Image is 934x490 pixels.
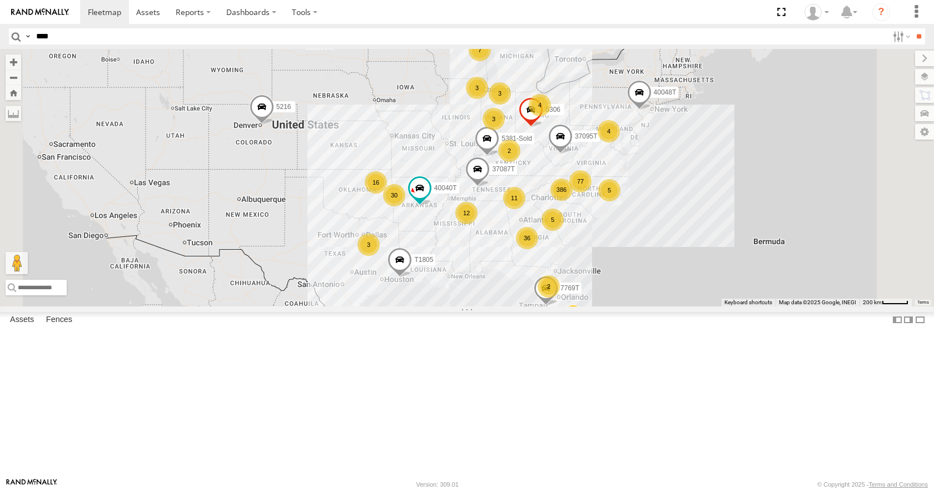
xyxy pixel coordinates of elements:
span: 5381-Sold [501,135,532,143]
div: 3 [466,77,488,99]
span: 40048T [654,88,677,96]
a: Terms (opens in new tab) [917,300,929,304]
div: 2 [498,140,520,162]
label: Fences [41,313,78,328]
div: 3 [357,234,380,256]
label: Dock Summary Table to the Right [903,312,914,328]
div: 4 [598,120,620,142]
span: 37087T [492,166,515,174]
div: 3 [489,82,511,105]
label: Search Query [23,28,32,44]
i: ? [872,3,890,21]
span: 200 km [863,299,882,305]
button: Zoom Home [6,85,21,100]
div: 30 [383,184,405,206]
div: 36 [516,227,538,249]
label: Map Settings [915,124,934,140]
span: 7769T [560,284,579,292]
label: Dock Summary Table to the Left [892,312,903,328]
label: Search Filter Options [888,28,912,44]
div: 4 [529,94,551,116]
div: 386 [550,179,573,201]
a: Visit our Website [6,479,57,490]
span: 37095T [575,133,598,141]
div: 5 [541,209,564,231]
a: Terms and Conditions [869,481,928,488]
div: © Copyright 2025 - [817,481,928,488]
label: Assets [4,313,39,328]
span: 40040T [434,184,457,192]
span: T1805 [414,256,433,264]
div: 5 [598,179,620,201]
button: Zoom out [6,70,21,85]
div: 16 [365,171,387,194]
div: 77 [569,170,592,192]
img: rand-logo.svg [11,8,69,16]
button: Drag Pegman onto the map to open Street View [6,252,28,274]
div: 11 [503,187,525,209]
div: 12 [455,202,478,224]
label: Hide Summary Table [915,312,926,328]
div: Todd Sigmon [801,4,833,21]
button: Zoom in [6,55,21,70]
div: 2 [538,275,560,298]
button: Keyboard shortcuts [724,299,772,306]
div: 7 [469,39,491,61]
span: 5216 [276,103,291,111]
span: Map data ©2025 Google, INEGI [779,299,856,305]
label: Measure [6,106,21,121]
div: 3 [483,108,505,130]
div: Version: 309.01 [416,481,459,488]
button: Map Scale: 200 km per 44 pixels [860,299,912,306]
span: 5306 [545,106,560,114]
